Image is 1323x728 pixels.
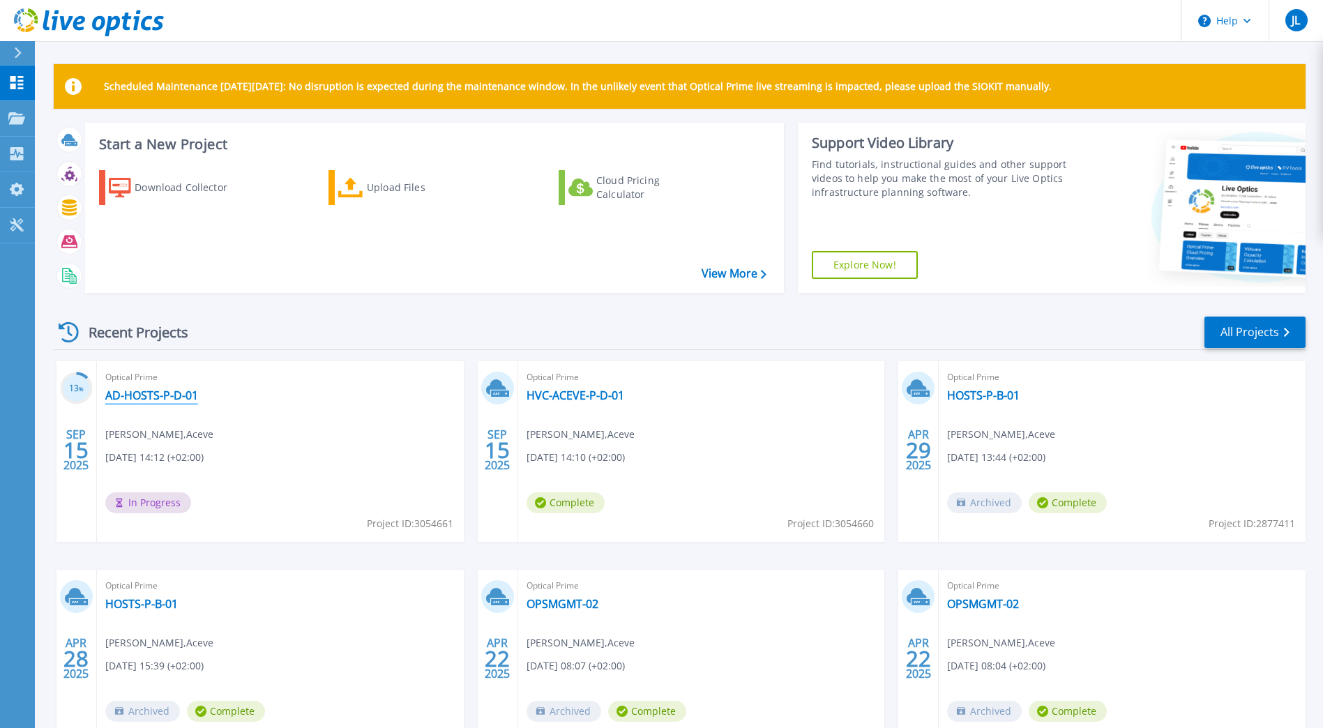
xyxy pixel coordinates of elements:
span: Archived [947,492,1022,513]
span: % [79,385,84,393]
div: APR 2025 [905,425,932,476]
span: JL [1292,15,1300,26]
h3: 13 [60,381,93,397]
span: Complete [187,701,265,722]
span: [PERSON_NAME] , Aceve [105,427,213,442]
div: SEP 2025 [484,425,511,476]
div: Upload Files [367,174,478,202]
a: OPSMGMT-02 [947,597,1019,611]
span: Complete [608,701,686,722]
span: Optical Prime [105,578,455,593]
span: Archived [947,701,1022,722]
span: [PERSON_NAME] , Aceve [947,427,1055,442]
a: HVC-ACEVE-P-D-01 [527,388,624,402]
a: Cloud Pricing Calculator [559,170,714,205]
span: In Progress [105,492,191,513]
div: APR 2025 [905,633,932,684]
span: Archived [105,701,180,722]
div: Support Video Library [812,134,1071,152]
span: Project ID: 2877411 [1209,516,1295,531]
span: Optical Prime [947,370,1297,385]
div: APR 2025 [484,633,511,684]
span: Optical Prime [527,578,877,593]
span: [DATE] 14:10 (+02:00) [527,450,625,465]
span: 22 [906,653,931,665]
span: 22 [485,653,510,665]
a: AD-HOSTS-P-D-01 [105,388,198,402]
div: Recent Projects [54,315,207,349]
span: 15 [63,444,89,456]
span: Complete [1029,492,1107,513]
div: Find tutorials, instructional guides and other support videos to help you make the most of your L... [812,158,1071,199]
span: 28 [63,653,89,665]
div: APR 2025 [63,633,89,684]
span: 29 [906,444,931,456]
p: Scheduled Maintenance [DATE][DATE]: No disruption is expected during the maintenance window. In t... [104,81,1052,92]
a: HOSTS-P-B-01 [947,388,1020,402]
a: OPSMGMT-02 [527,597,598,611]
span: [DATE] 13:44 (+02:00) [947,450,1045,465]
a: All Projects [1204,317,1306,348]
div: SEP 2025 [63,425,89,476]
span: Optical Prime [527,370,877,385]
span: [DATE] 15:39 (+02:00) [105,658,204,674]
span: [PERSON_NAME] , Aceve [947,635,1055,651]
span: [DATE] 14:12 (+02:00) [105,450,204,465]
span: Optical Prime [947,578,1297,593]
div: Cloud Pricing Calculator [596,174,708,202]
span: Optical Prime [105,370,455,385]
a: Explore Now! [812,251,918,279]
span: Project ID: 3054661 [367,516,453,531]
span: [PERSON_NAME] , Aceve [527,635,635,651]
span: Project ID: 3054660 [787,516,874,531]
div: Download Collector [135,174,246,202]
span: [PERSON_NAME] , Aceve [105,635,213,651]
span: Archived [527,701,601,722]
span: [DATE] 08:04 (+02:00) [947,658,1045,674]
a: View More [702,267,766,280]
h3: Start a New Project [99,137,766,152]
a: Upload Files [328,170,484,205]
span: [DATE] 08:07 (+02:00) [527,658,625,674]
span: Complete [1029,701,1107,722]
a: Download Collector [99,170,255,205]
span: 15 [485,444,510,456]
span: Complete [527,492,605,513]
a: HOSTS-P-B-01 [105,597,178,611]
span: [PERSON_NAME] , Aceve [527,427,635,442]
